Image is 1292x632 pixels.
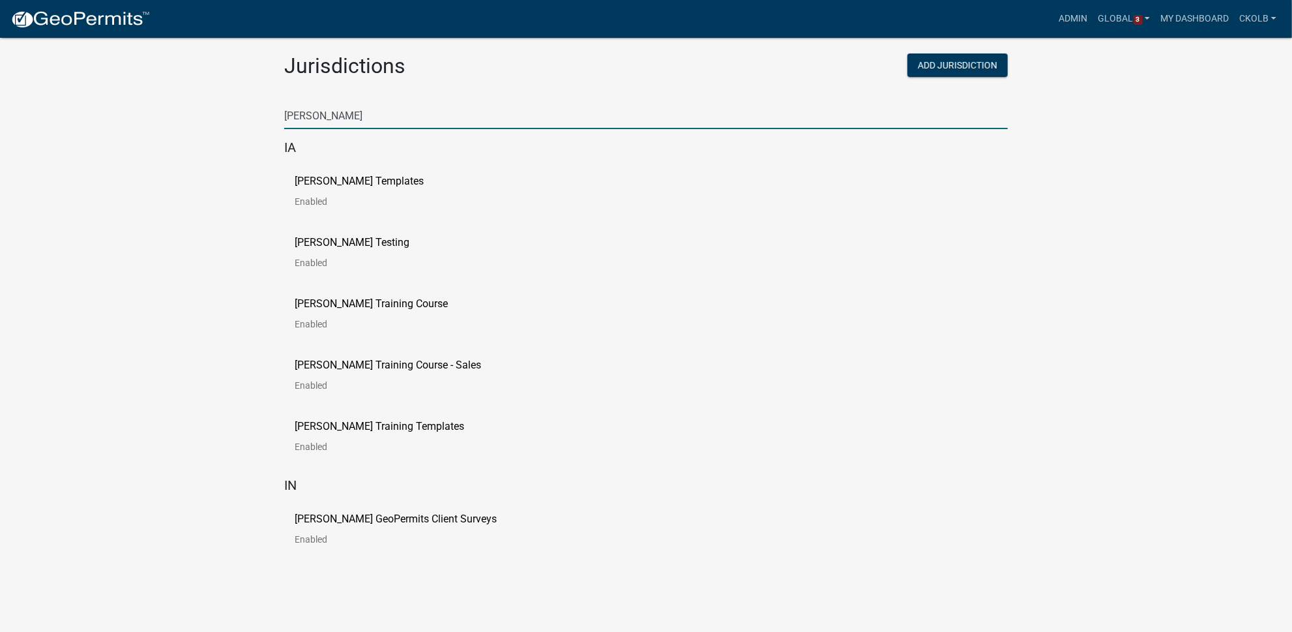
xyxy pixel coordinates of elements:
p: Enabled [295,381,502,390]
button: Add Jurisdiction [907,53,1008,77]
p: [PERSON_NAME] Training Templates [295,421,464,432]
a: Global3 [1093,7,1156,31]
p: Enabled [295,442,485,451]
p: [PERSON_NAME] Training Course - Sales [295,360,481,370]
span: 3 [1134,15,1143,25]
a: My Dashboard [1155,7,1234,31]
p: Enabled [295,258,430,267]
a: [PERSON_NAME] GeoPermits Client SurveysEnabled [295,514,518,554]
p: [PERSON_NAME] Templates [295,176,424,187]
p: [PERSON_NAME] Training Course [295,299,448,309]
a: Admin [1054,7,1093,31]
h5: IN [284,477,1008,493]
a: [PERSON_NAME] Training CourseEnabled [295,299,469,339]
p: Enabled [295,535,518,544]
a: [PERSON_NAME] Training TemplatesEnabled [295,421,485,462]
p: [PERSON_NAME] Testing [295,237,409,248]
a: [PERSON_NAME] TestingEnabled [295,237,430,278]
a: ckolb [1234,7,1282,31]
h2: Jurisdictions [284,53,636,78]
p: Enabled [295,197,445,206]
p: [PERSON_NAME] GeoPermits Client Surveys [295,514,497,524]
a: [PERSON_NAME] TemplatesEnabled [295,176,445,217]
a: [PERSON_NAME] Training Course - SalesEnabled [295,360,502,400]
p: Enabled [295,320,469,329]
h5: IA [284,140,1008,155]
